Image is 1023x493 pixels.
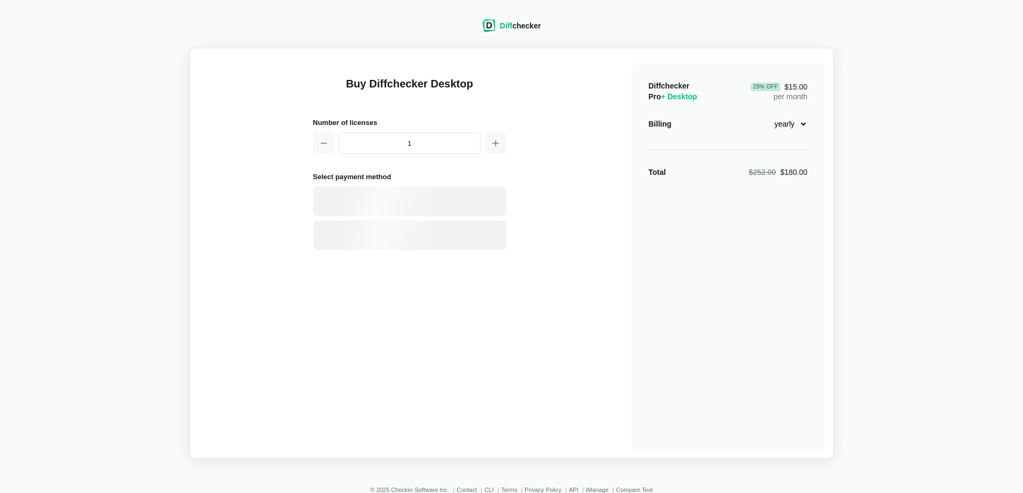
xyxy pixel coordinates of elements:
div: checker [500,20,541,31]
h1: Buy Diffchecker Desktop [313,76,506,104]
span: $252.00 [749,168,776,176]
a: Diffchecker logoDiffchecker [482,25,541,34]
input: 1 [339,133,481,154]
span: Diffchecker [649,82,690,90]
span: $15.00 [751,83,807,91]
img: Diffchecker logo [482,19,496,32]
a: Privacy Policy [525,487,561,493]
strong: Total [649,168,666,176]
a: API [569,487,578,493]
a: Contact [456,487,477,493]
h2: Number of licenses [313,117,506,128]
span: Pro [649,92,698,101]
div: 29 % Off [751,83,780,91]
div: per month [751,80,807,102]
li: © 2025 Checker Software Inc. [370,487,456,493]
a: Compare Text [616,487,652,493]
span: + Desktop [661,92,697,101]
span: Diff [500,21,512,30]
a: iManage [586,487,608,493]
a: Terms [501,487,517,493]
a: CLI [484,487,494,493]
h2: Select payment method [313,171,506,182]
div: $180.00 [749,167,807,178]
div: Billing [649,119,672,129]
